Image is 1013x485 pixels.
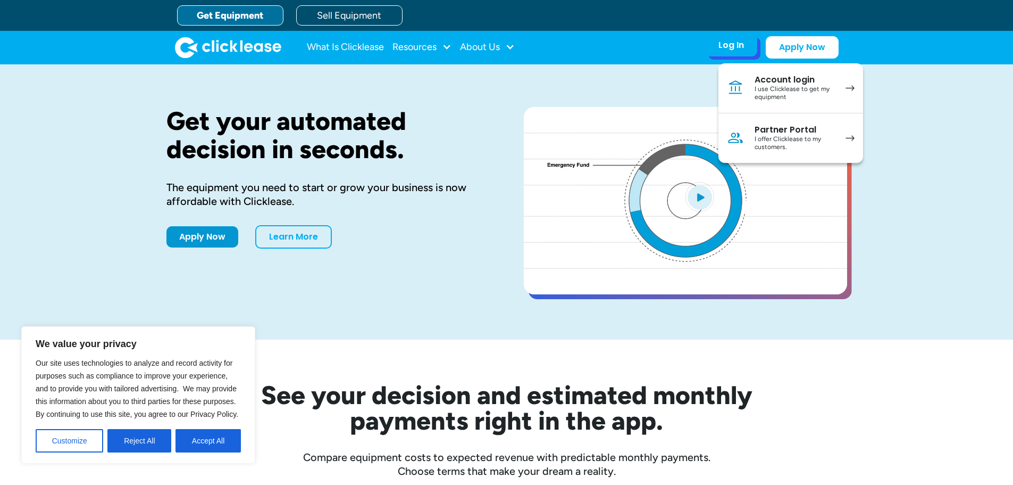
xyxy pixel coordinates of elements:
[755,75,835,85] div: Account login
[296,5,403,26] a: Sell Equipment
[166,107,490,163] h1: Get your automated decision in seconds.
[845,135,855,141] img: arrow
[36,338,241,350] p: We value your privacy
[755,135,835,152] div: I offer Clicklease to my customers.
[36,359,238,418] span: Our site uses technologies to analyze and record activity for purposes such as compliance to impr...
[718,63,863,113] a: Account loginI use Clicklease to get my equipment
[166,226,238,248] a: Apply Now
[845,85,855,91] img: arrow
[727,129,744,146] img: Person icon
[718,40,744,51] div: Log In
[766,36,839,59] a: Apply Now
[524,107,847,294] a: open lightbox
[175,37,281,58] a: home
[755,85,835,102] div: I use Clicklease to get my equipment
[255,225,332,249] a: Learn More
[175,429,241,453] button: Accept All
[177,5,283,26] a: Get Equipment
[166,180,490,208] div: The equipment you need to start or grow your business is now affordable with Clicklease.
[166,450,847,478] div: Compare equipment costs to expected revenue with predictable monthly payments. Choose terms that ...
[107,429,171,453] button: Reject All
[718,113,863,163] a: Partner PortalI offer Clicklease to my customers.
[755,125,835,135] div: Partner Portal
[307,37,384,58] a: What Is Clicklease
[175,37,281,58] img: Clicklease logo
[460,37,515,58] div: About Us
[209,382,805,433] h2: See your decision and estimated monthly payments right in the app.
[392,37,451,58] div: Resources
[727,79,744,96] img: Bank icon
[718,63,863,163] nav: Log In
[36,429,103,453] button: Customize
[685,182,714,212] img: Blue play button logo on a light blue circular background
[21,326,255,464] div: We value your privacy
